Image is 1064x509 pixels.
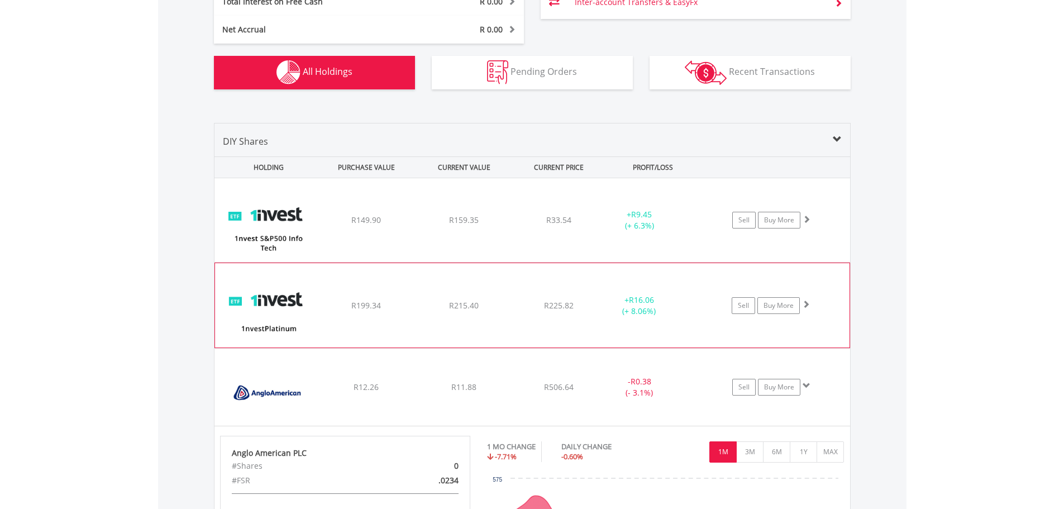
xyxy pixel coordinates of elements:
span: DIY Shares [223,135,268,148]
img: EQU.ZA.ETFPLT.png [221,277,317,344]
a: Sell [732,212,756,229]
span: R159.35 [449,215,479,225]
div: 1 MO CHANGE [487,441,536,452]
a: Sell [732,379,756,396]
div: 0 [385,459,466,473]
span: R506.64 [544,382,574,392]
a: Buy More [757,297,800,314]
div: CURRENT PRICE [514,157,603,178]
text: 575 [493,477,502,483]
div: PURCHASE VALUE [319,157,414,178]
div: - (- 3.1%) [598,376,682,398]
a: Sell [732,297,755,314]
button: 6M [763,441,790,463]
span: Recent Transactions [729,65,815,78]
span: All Holdings [303,65,352,78]
span: R149.90 [351,215,381,225]
span: R 0.00 [480,24,503,35]
div: PROFIT/LOSS [605,157,701,178]
span: -7.71% [495,451,517,462]
span: R225.82 [544,300,574,311]
div: Anglo American PLC [232,448,459,459]
button: 3M [736,441,764,463]
div: + (+ 6.3%) [598,209,682,231]
a: Buy More [758,212,800,229]
button: Pending Orders [432,56,633,89]
button: MAX [817,441,844,463]
img: EQU.ZA.AGL.png [220,363,316,423]
div: HOLDING [215,157,317,178]
button: All Holdings [214,56,415,89]
img: EQU.ZA.ETF5IT.png [220,192,316,259]
span: R9.45 [631,209,652,220]
span: R199.34 [351,300,381,311]
div: #Shares [223,459,386,473]
div: + (+ 8.06%) [597,294,681,317]
span: R0.38 [631,376,651,387]
div: .0234 [385,473,466,488]
img: transactions-zar-wht.png [685,60,727,85]
span: R11.88 [451,382,476,392]
span: R215.40 [449,300,479,311]
div: #FSR [223,473,386,488]
button: 1M [709,441,737,463]
a: Buy More [758,379,800,396]
span: Pending Orders [510,65,577,78]
span: R12.26 [354,382,379,392]
span: R16.06 [629,294,654,305]
span: -0.60% [561,451,583,462]
button: Recent Transactions [650,56,851,89]
img: pending_instructions-wht.png [487,60,508,84]
button: 1Y [790,441,817,463]
div: CURRENT VALUE [417,157,512,178]
img: holdings-wht.png [276,60,300,84]
div: Net Accrual [214,24,395,35]
span: R33.54 [546,215,571,225]
div: DAILY CHANGE [561,441,651,452]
